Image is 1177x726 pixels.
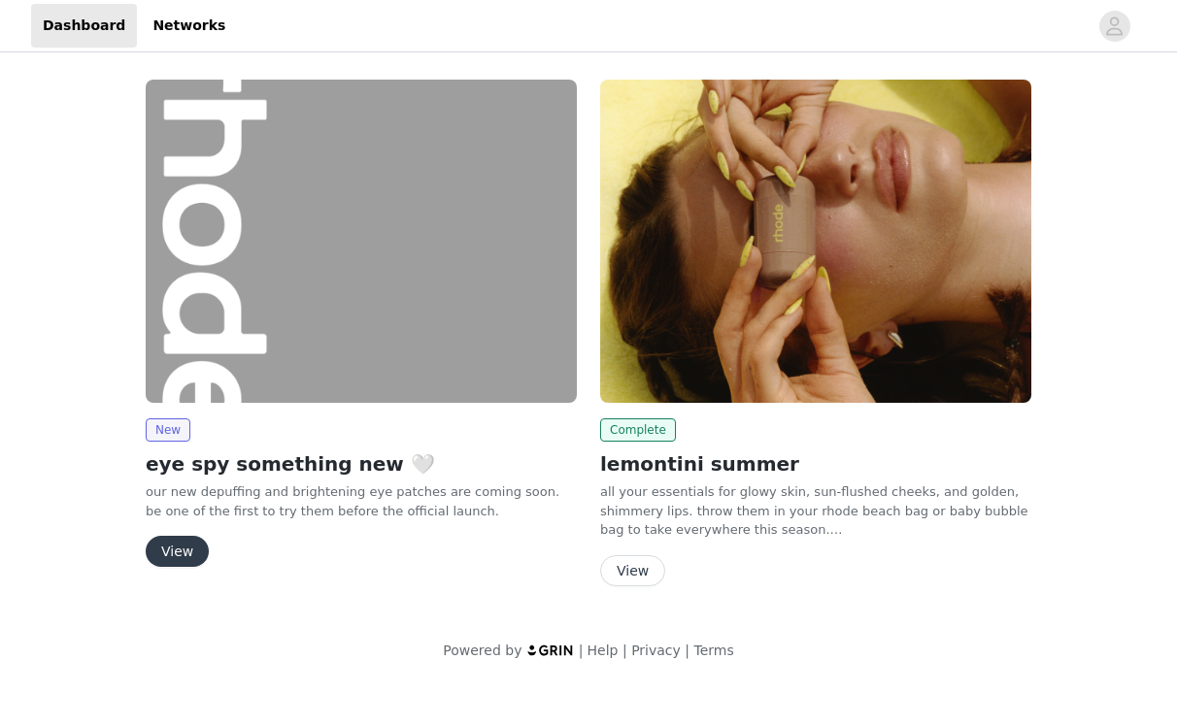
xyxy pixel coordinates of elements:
[443,643,521,658] span: Powered by
[600,449,1031,478] h2: lemontini summer
[146,418,190,442] span: New
[600,564,665,578] a: View
[141,4,237,48] a: Networks
[146,544,209,559] a: View
[526,643,575,656] img: logo
[146,482,577,520] p: our new depuffing and brightening eye patches are coming soon. be one of the first to try them be...
[1105,11,1124,42] div: avatar
[693,643,733,658] a: Terms
[631,643,681,658] a: Privacy
[622,643,627,658] span: |
[579,643,584,658] span: |
[146,536,209,567] button: View
[600,555,665,586] button: View
[146,80,577,403] img: rhode skin
[600,418,676,442] span: Complete
[146,449,577,478] h2: eye spy something new 🤍
[588,643,619,658] a: Help
[600,482,1031,540] p: all your essentials for glowy skin, sun-flushed cheeks, and golden, shimmery lips. throw them in ...
[31,4,137,48] a: Dashboard
[600,80,1031,403] img: rhode skin
[685,643,689,658] span: |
